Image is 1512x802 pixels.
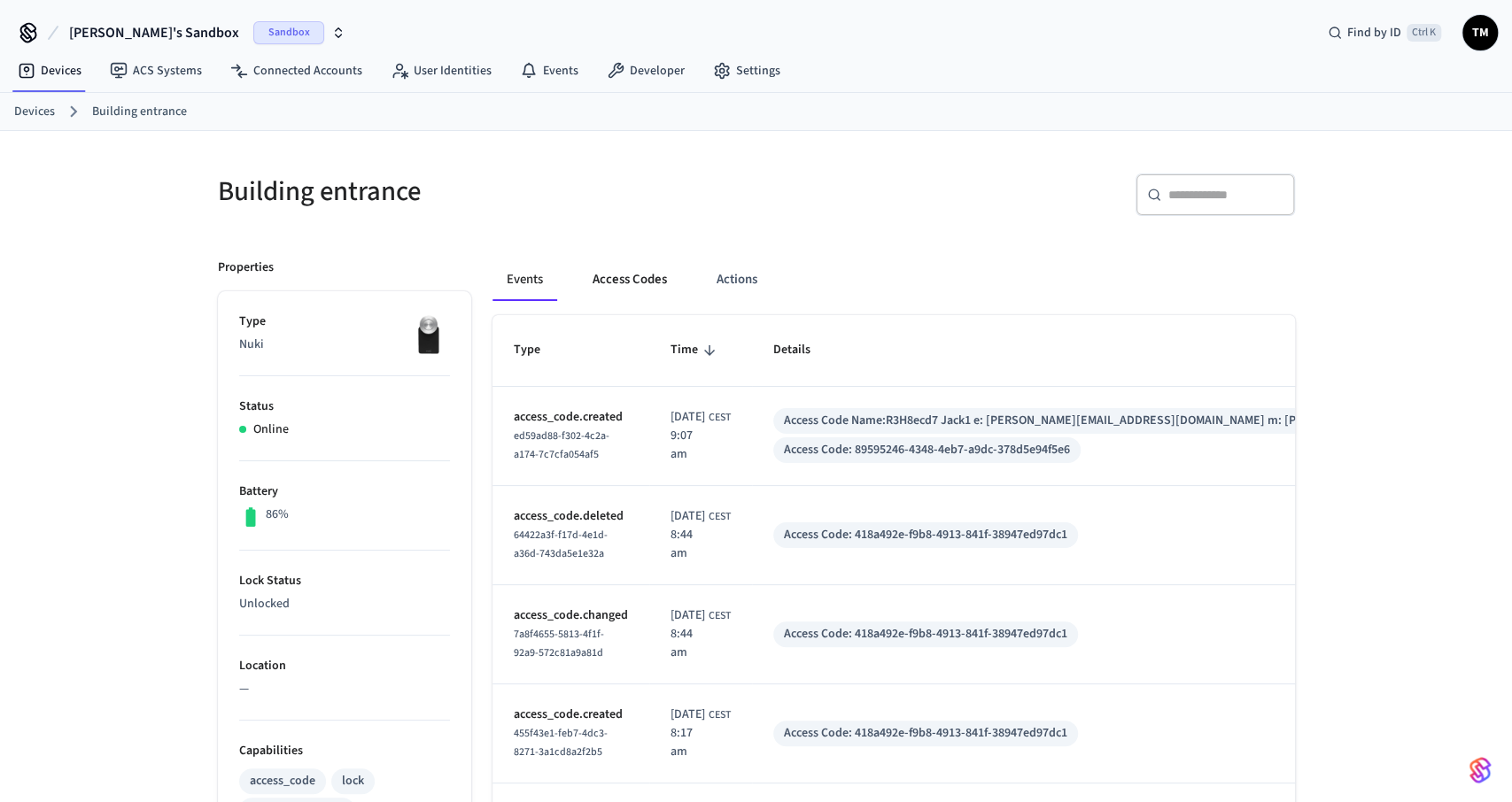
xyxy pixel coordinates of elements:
[218,174,746,210] h5: Building entrance
[702,258,772,301] button: Actions
[514,726,608,760] span: 455f43e1-feb7-4dc3-8271-3a1cd8a2f2b5
[784,526,1067,544] div: Access Code: 418a492e-f9b8-4913-841f-38947ed97dc1
[250,772,315,790] div: access_code
[96,55,216,87] a: ACS Systems
[1314,17,1455,49] div: Find by IDCtrl K
[671,408,731,464] div: Europe/Zagreb
[671,606,705,662] span: [DATE] 8:44 am
[593,55,699,87] a: Developer
[239,572,450,590] p: Lock Status
[92,103,187,121] a: Building entrance
[239,657,450,675] p: Location
[253,420,289,439] p: Online
[514,507,628,526] p: access_code.deleted
[69,22,239,43] span: [PERSON_NAME]'s Sandbox
[578,258,681,301] button: Access Codes
[1407,24,1441,42] span: Ctrl K
[342,772,364,790] div: lock
[514,408,628,427] p: access_code.created
[239,335,450,354] p: Nuki
[1347,24,1401,42] span: Find by ID
[514,627,604,660] span: 7a8f4655-5813-4f1f-92a9-572c81a9a81d
[406,312,450,357] img: Nuki Smart Lock 3.0 Pro Black, Front
[239,595,450,613] p: Unlocked
[239,312,450,331] p: Type
[506,55,593,87] a: Events
[784,625,1067,644] div: Access Code: 418a492e-f9b8-4913-841f-38947ed97dc1
[671,408,705,464] span: [DATE] 9:07 am
[376,55,506,87] a: User Identities
[514,336,563,364] span: Type
[514,606,628,625] p: access_code.changed
[492,258,557,301] button: Events
[4,55,96,87] a: Devices
[784,724,1067,743] div: Access Code: 418a492e-f9b8-4913-841f-38947ed97dc1
[218,258,274,277] p: Properties
[239,397,450,416] p: Status
[216,55,376,87] a: Connected Accounts
[709,707,731,723] span: CEST
[671,706,731,761] div: Europe/Zagreb
[709,608,731,624] span: CEST
[671,507,705,563] span: [DATE] 8:44 am
[514,428,609,462] span: ed59ad88-f302-4c2a-a174-7c7cfa054af5
[514,528,608,561] span: 64422a3f-f17d-4e1d-a36d-743da5e1e32a
[239,742,450,760] p: Capabilities
[773,336,834,364] span: Details
[1464,17,1496,49] span: TM
[784,441,1070,459] div: Access Code: 89595246-4348-4eb7-a9dc-378d5e94f5e6
[671,706,705,761] span: [DATE] 8:17 am
[492,258,1295,301] div: ant example
[1462,15,1498,50] button: TM
[709,410,731,426] span: CEST
[253,21,324,44] span: Sandbox
[784,412,1384,430] div: Access Code Name: R3H8ecd7 Jack1 e: [PERSON_NAME][EMAIL_ADDRESS][DOMAIN_NAME] m: [PHONE_NUMBER]
[671,606,731,662] div: Europe/Zagreb
[709,509,731,525] span: CEST
[671,507,731,563] div: Europe/Zagreb
[266,505,289,524] p: 86%
[514,706,628,724] p: access_code.created
[14,103,55,121] a: Devices
[671,336,721,364] span: Time
[699,55,795,87] a: Settings
[239,482,450,501] p: Battery
[1469,756,1491,784] img: SeamLogoGradient.69752ec5.svg
[239,680,450,698] p: —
